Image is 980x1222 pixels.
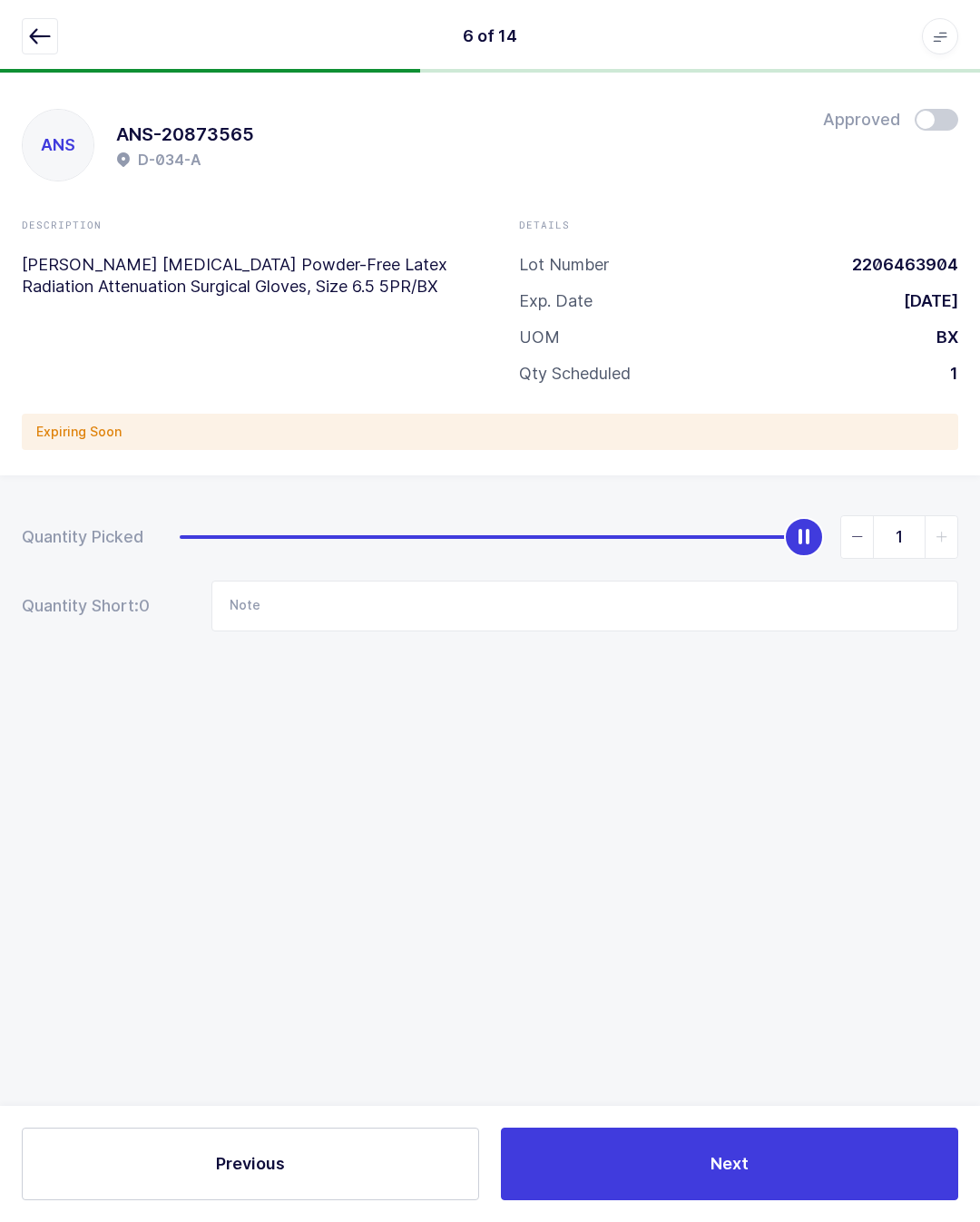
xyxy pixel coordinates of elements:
span: Expiring Soon [36,423,122,441]
div: Exp. Date [519,290,593,312]
div: 2206463904 [838,254,958,276]
p: [PERSON_NAME] [MEDICAL_DATA] Powder-Free Latex Radiation Attenuation Surgical Gloves, Size 6.5 5P... [22,254,461,298]
button: Previous [22,1128,479,1200]
h1: ANS-20873565 [116,120,254,149]
div: [DATE] [889,290,958,312]
span: 0 [139,595,175,617]
div: Quantity Picked [22,526,143,548]
div: slider between 0 and 1 [180,515,958,559]
div: Details [519,218,958,232]
div: Qty Scheduled [519,363,631,385]
div: ANS [23,110,93,181]
input: Note [211,581,958,631]
div: 6 of 14 [463,25,517,47]
div: UOM [519,327,560,348]
div: BX [922,327,958,348]
div: Quantity Short: [22,595,175,617]
div: 1 [936,363,958,385]
div: Lot Number [519,254,609,276]
span: Next [710,1152,749,1175]
div: Description [22,218,461,232]
span: Approved [823,109,900,131]
span: Previous [216,1152,285,1175]
button: Next [501,1128,958,1200]
h2: D-034-A [138,149,201,171]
